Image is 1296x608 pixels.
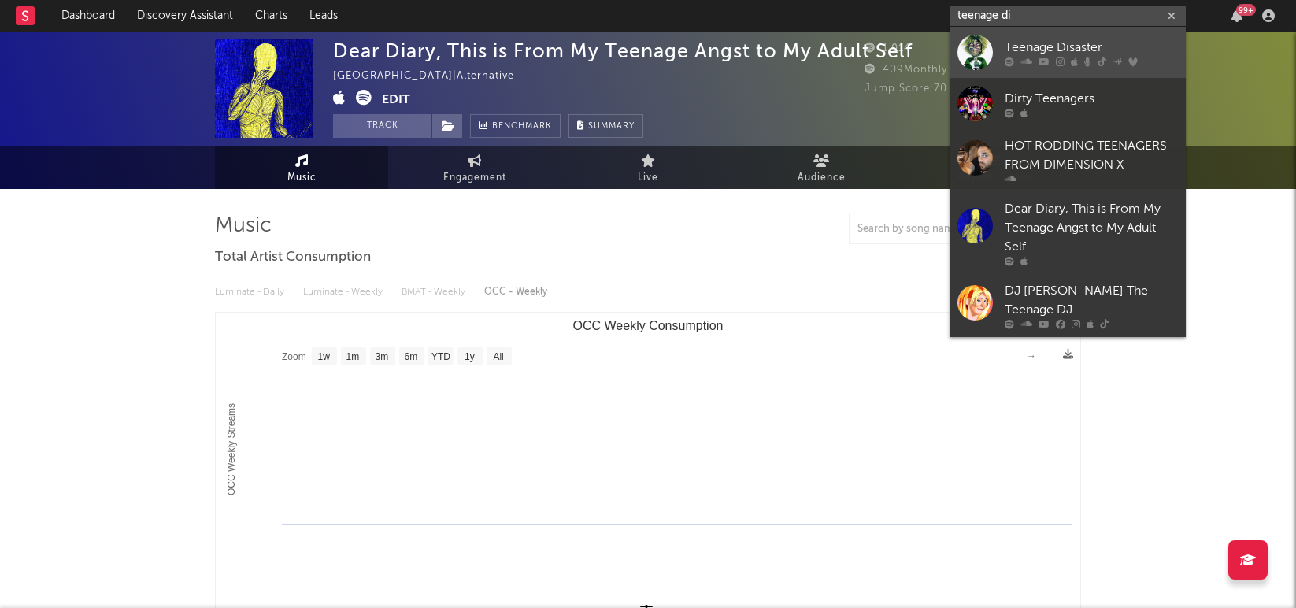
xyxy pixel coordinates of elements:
[1005,137,1178,175] div: HOT RODDING TEENAGERS FROM DIMENSION X
[1231,9,1242,22] button: 99+
[226,403,237,495] text: OCC Weekly Streams
[470,114,561,138] a: Benchmark
[1236,4,1256,16] div: 99 +
[333,114,431,138] button: Track
[865,65,1000,75] span: 409 Monthly Listeners
[333,67,532,86] div: [GEOGRAPHIC_DATA] | Alternative
[950,129,1186,192] a: HOT RODDING TEENAGERS FROM DIMENSION X
[282,351,306,362] text: Zoom
[950,274,1186,337] a: DJ [PERSON_NAME] The Teenage DJ
[573,319,724,332] text: OCC Weekly Consumption
[798,169,846,187] span: Audience
[1005,89,1178,108] div: Dirty Teenagers
[215,146,388,189] a: Music
[493,351,503,362] text: All
[950,192,1186,274] a: Dear Diary, This is From My Teenage Angst to My Adult Self
[638,169,658,187] span: Live
[1027,350,1036,361] text: →
[346,351,360,362] text: 1m
[382,90,410,109] button: Edit
[568,114,643,138] button: Summary
[388,146,561,189] a: Engagement
[333,39,913,62] div: Dear Diary, This is From My Teenage Angst to My Adult Self
[561,146,735,189] a: Live
[588,122,635,131] span: Summary
[865,43,911,54] span: 1,014
[215,248,371,267] span: Total Artist Consumption
[865,83,956,94] span: Jump Score: 70.1
[950,78,1186,129] a: Dirty Teenagers
[950,6,1186,26] input: Search for artists
[431,351,450,362] text: YTD
[405,351,418,362] text: 6m
[735,146,908,189] a: Audience
[287,169,317,187] span: Music
[318,351,331,362] text: 1w
[443,169,506,187] span: Engagement
[850,223,1016,235] input: Search by song name or URL
[908,146,1081,189] a: Playlists/Charts
[1005,38,1178,57] div: Teenage Disaster
[465,351,475,362] text: 1y
[1005,200,1178,257] div: Dear Diary, This is From My Teenage Angst to My Adult Self
[492,117,552,136] span: Benchmark
[1005,282,1178,320] div: DJ [PERSON_NAME] The Teenage DJ
[950,27,1186,78] a: Teenage Disaster
[376,351,389,362] text: 3m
